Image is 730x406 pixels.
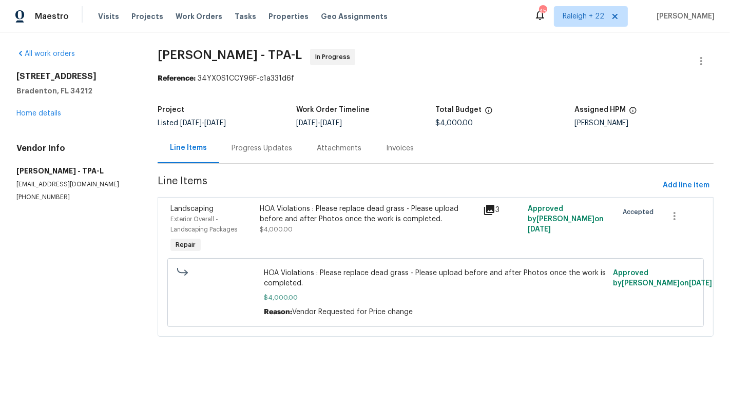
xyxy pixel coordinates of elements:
[264,293,607,303] span: $4,000.00
[171,240,200,250] span: Repair
[539,6,546,16] div: 454
[574,106,626,113] h5: Assigned HPM
[204,120,226,127] span: [DATE]
[176,11,222,22] span: Work Orders
[435,106,482,113] h5: Total Budget
[689,280,712,287] span: [DATE]
[435,120,473,127] span: $4,000.00
[158,106,184,113] h5: Project
[170,216,237,233] span: Exterior Overall - Landscaping Packages
[386,143,414,153] div: Invoices
[297,120,318,127] span: [DATE]
[321,120,342,127] span: [DATE]
[16,180,133,189] p: [EMAIL_ADDRESS][DOMAIN_NAME]
[315,52,354,62] span: In Progress
[170,205,214,212] span: Landscaping
[297,106,370,113] h5: Work Order Timeline
[321,11,388,22] span: Geo Assignments
[663,179,709,192] span: Add line item
[264,308,293,316] span: Reason:
[158,176,659,195] span: Line Items
[623,207,658,217] span: Accepted
[293,308,413,316] span: Vendor Requested for Price change
[16,86,133,96] h5: Bradenton, FL 34212
[268,11,309,22] span: Properties
[16,193,133,202] p: [PHONE_NUMBER]
[16,110,61,117] a: Home details
[98,11,119,22] span: Visits
[235,13,256,20] span: Tasks
[629,106,637,120] span: The hpm assigned to this work order.
[317,143,361,153] div: Attachments
[131,11,163,22] span: Projects
[652,11,715,22] span: [PERSON_NAME]
[483,204,522,216] div: 3
[264,268,607,288] span: HOA Violations : Please replace dead grass - Please upload before and after Photos once the work ...
[158,75,196,82] b: Reference:
[170,143,207,153] div: Line Items
[158,73,714,84] div: 34YX0S1CCY96F-c1a331d6f
[16,166,133,176] h5: [PERSON_NAME] - TPA-L
[260,204,477,224] div: HOA Violations : Please replace dead grass - Please upload before and after Photos once the work ...
[232,143,292,153] div: Progress Updates
[260,226,293,233] span: $4,000.00
[297,120,342,127] span: -
[158,120,226,127] span: Listed
[485,106,493,120] span: The total cost of line items that have been proposed by Opendoor. This sum includes line items th...
[16,50,75,57] a: All work orders
[16,143,133,153] h4: Vendor Info
[180,120,202,127] span: [DATE]
[180,120,226,127] span: -
[528,205,604,233] span: Approved by [PERSON_NAME] on
[528,226,551,233] span: [DATE]
[613,269,712,287] span: Approved by [PERSON_NAME] on
[158,49,302,61] span: [PERSON_NAME] - TPA-L
[35,11,69,22] span: Maestro
[574,120,714,127] div: [PERSON_NAME]
[563,11,604,22] span: Raleigh + 22
[16,71,133,82] h2: [STREET_ADDRESS]
[659,176,714,195] button: Add line item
